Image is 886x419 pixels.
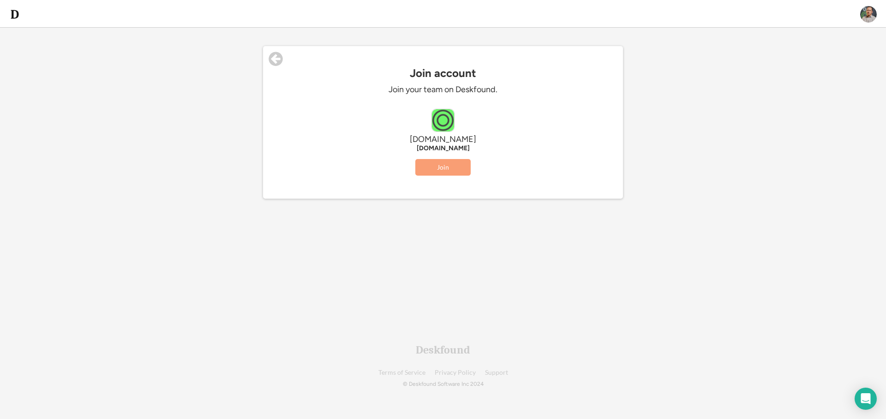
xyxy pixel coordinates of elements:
[9,9,20,20] img: d-whitebg.png
[860,6,877,23] img: ACg8ocLLBpmOUBHPS41MH6f1vVtkEg1sv9v4JBEiQpf7kKynyrveAuAH=s96-c
[855,388,877,410] div: Open Intercom Messenger
[263,67,623,80] div: Join account
[305,134,581,145] div: [DOMAIN_NAME]
[416,344,470,355] div: Deskfound
[432,109,454,131] img: o2inc.com.br
[305,84,581,95] div: Join your team on Deskfound.
[435,369,476,376] a: Privacy Policy
[415,159,471,176] button: Join
[378,369,425,376] a: Terms of Service
[305,145,581,152] div: [DOMAIN_NAME]
[485,369,508,376] a: Support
